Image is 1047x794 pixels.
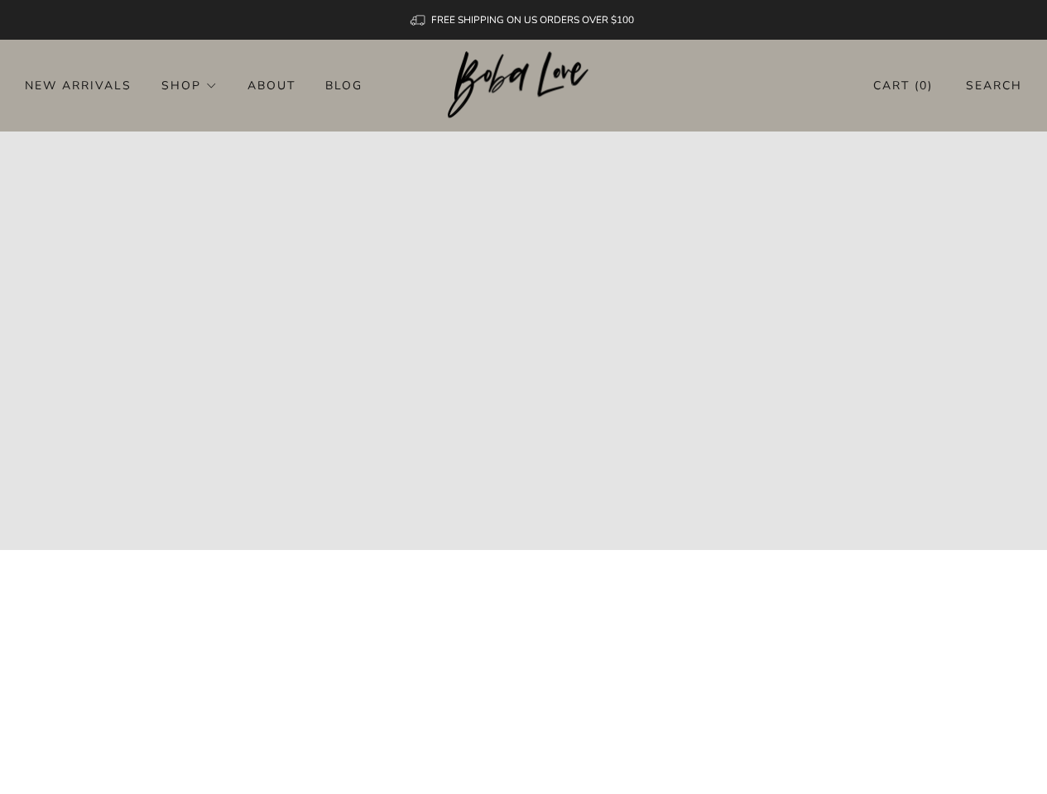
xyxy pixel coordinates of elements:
a: Shop [161,72,218,98]
items-count: 0 [920,78,928,93]
span: FREE SHIPPING ON US ORDERS OVER $100 [431,13,634,26]
a: Cart [873,72,933,99]
a: Boba Love [448,51,599,120]
a: Blog [325,72,363,98]
a: About [247,72,295,98]
a: Search [966,72,1022,99]
a: New Arrivals [25,72,132,98]
img: Boba Love [448,51,599,119]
